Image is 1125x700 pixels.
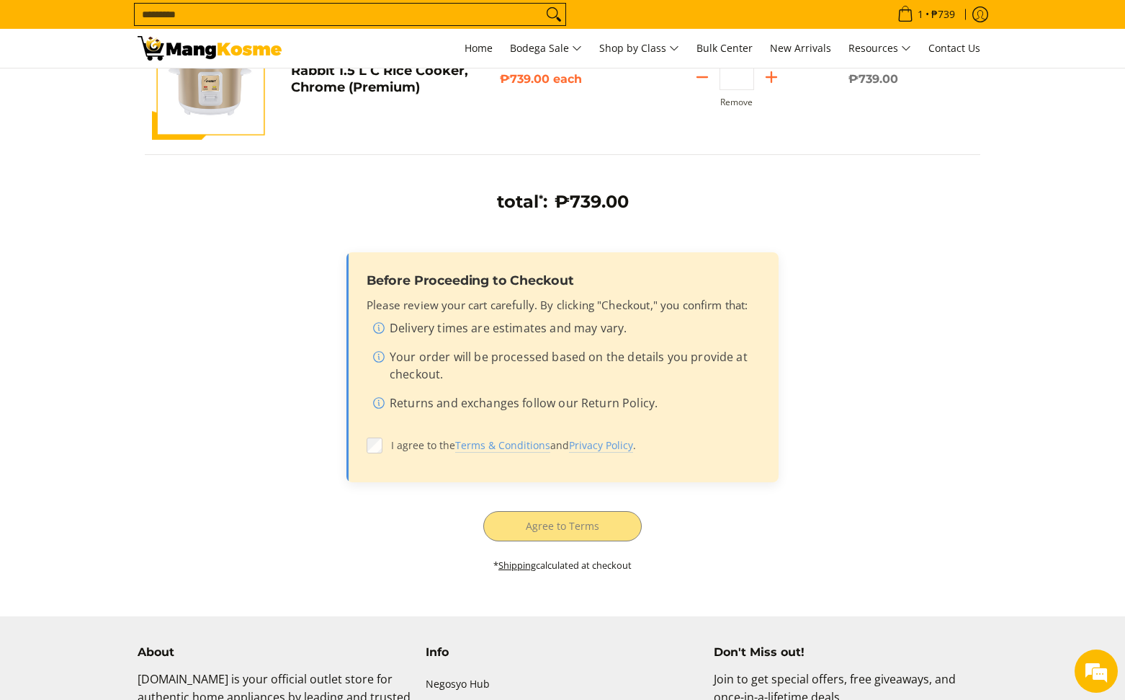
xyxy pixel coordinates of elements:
[770,41,831,55] span: New Arrivals
[367,438,382,453] input: I agree to theTerms & Conditions (opens in new tab)andPrivacy Policy (opens in new tab).
[714,645,987,660] h4: Don't Miss out!
[296,29,987,68] nav: Main Menu
[696,41,753,55] span: Bulk Center
[426,670,699,698] a: Negosyo Hub
[841,29,918,68] a: Resources
[510,40,582,58] span: Bodega Sale
[465,41,493,55] span: Home
[848,40,911,58] span: Resources
[497,191,547,213] h3: total :
[928,41,980,55] span: Contact Us
[689,29,760,68] a: Bulk Center
[372,319,758,342] li: Delivery times are estimates and may vary.
[921,29,987,68] a: Contact Us
[754,66,789,89] button: Add
[498,559,536,572] a: Shipping
[915,9,925,19] span: 1
[500,72,582,86] span: ₱739.00 each
[685,66,720,89] button: Subtract
[455,438,550,453] a: Terms & Conditions (opens in new tab)
[138,645,411,660] h4: About
[592,29,686,68] a: Shop by Class
[569,438,633,453] a: Privacy Policy (opens in new tab)
[372,394,758,417] li: Returns and exchanges follow our Return Policy.
[291,63,468,95] a: Rabbit 1.5 L C Rice Cooker, Chrome (Premium)
[929,9,957,19] span: ₱739
[372,348,758,389] li: Your order will be processed based on the details you provide at checkout.
[367,273,758,288] h3: Before Proceeding to Checkout
[503,29,589,68] a: Bodega Sale
[848,72,898,86] span: ₱739.00
[346,252,779,482] div: Order confirmation and disclaimers
[426,645,699,660] h4: Info
[138,36,282,61] img: Your Shopping Cart | Mang Kosme
[493,559,632,572] small: * calculated at checkout
[367,297,758,417] div: Please review your cart carefully. By clicking "Checkout," you confirm that:
[599,40,679,58] span: Shop by Class
[720,97,753,107] button: Remove
[152,22,269,140] img: https://mangkosme.com/products/rabbit-1-5-l-c-rice-cooker-chrome-class-a
[555,191,629,212] span: ₱739.00
[542,4,565,25] button: Search
[893,6,959,22] span: •
[391,438,758,453] span: I agree to the and .
[457,29,500,68] a: Home
[763,29,838,68] a: New Arrivals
